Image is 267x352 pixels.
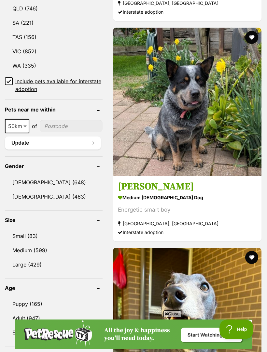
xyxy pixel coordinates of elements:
a: Medium (599) [5,243,103,257]
button: favourite [245,251,258,264]
h3: [PERSON_NAME] [118,180,257,193]
a: [DEMOGRAPHIC_DATA] (463) [5,190,103,203]
a: VIC (852) [5,45,103,58]
span: 50km [5,119,29,133]
iframe: Advertisement [15,319,252,349]
img: Rufus - Australian Cattle Dog [113,28,261,176]
span: Close [163,310,181,317]
div: Interstate adoption [118,228,257,237]
header: Age [5,285,103,291]
a: Small (83) [5,229,103,243]
a: Include pets available for interstate adoption [5,77,103,93]
a: Senior (80) [5,326,103,339]
a: SA (221) [5,16,103,30]
header: Pets near me within [5,107,103,112]
div: Interstate adoption [118,8,257,17]
a: Large (429) [5,258,103,271]
button: favourite [245,31,258,44]
a: WA (335) [5,59,103,72]
button: Update [5,137,101,150]
iframe: Help Scout Beacon - Open [219,319,254,339]
strong: medium [DEMOGRAPHIC_DATA] Dog [118,193,257,202]
a: QLD (746) [5,2,103,15]
span: Include pets available for interstate adoption [15,77,103,93]
strong: [GEOGRAPHIC_DATA], [GEOGRAPHIC_DATA] [118,219,257,228]
span: 50km [6,122,29,131]
a: Puppy (165) [5,297,103,311]
header: Size [5,217,103,223]
a: [PERSON_NAME] medium [DEMOGRAPHIC_DATA] Dog Energetic smart boy [GEOGRAPHIC_DATA], [GEOGRAPHIC_DA... [113,176,261,241]
div: Energetic smart boy [118,205,257,214]
input: postcode [40,120,103,132]
a: [DEMOGRAPHIC_DATA] (648) [5,176,103,189]
a: TAS (156) [5,30,103,44]
header: Gender [5,163,103,169]
a: Adult (947) [5,311,103,325]
span: of [32,122,37,130]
